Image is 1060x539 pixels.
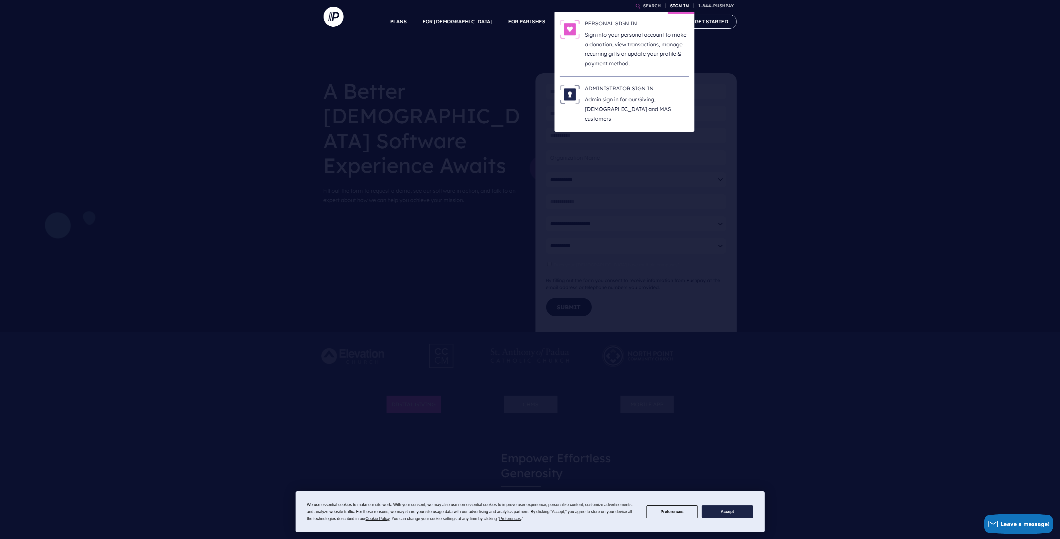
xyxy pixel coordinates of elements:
span: Leave a message! [1001,520,1050,528]
img: PERSONAL SIGN IN - Illustration [560,20,580,39]
h6: PERSONAL SIGN IN [585,20,689,30]
a: SOLUTIONS [561,10,591,33]
button: Leave a message! [984,514,1053,534]
a: PLANS [390,10,407,33]
div: We use essential cookies to make our site work. With your consent, we may also use non-essential ... [307,501,638,522]
a: FOR [DEMOGRAPHIC_DATA] [423,10,493,33]
a: FOR PARISHES [509,10,545,33]
div: Cookie Consent Prompt [296,491,765,532]
span: Cookie Policy [366,516,390,521]
a: PERSONAL SIGN IN - Illustration PERSONAL SIGN IN Sign into your personal account to make a donati... [560,20,689,68]
p: Sign into your personal account to make a donation, view transactions, manage recurring gifts or ... [585,30,689,68]
h6: ADMINISTRATOR SIGN IN [585,85,689,95]
button: Preferences [646,505,698,518]
p: Admin sign in for our Giving, [DEMOGRAPHIC_DATA] and MAS customers [585,95,689,123]
button: Accept [702,505,753,518]
a: EXPLORE [607,10,630,33]
a: ADMINISTRATOR SIGN IN - Illustration ADMINISTRATOR SIGN IN Admin sign in for our Giving, [DEMOGRA... [560,85,689,124]
a: COMPANY [646,10,671,33]
a: GET STARTED [686,15,737,28]
img: ADMINISTRATOR SIGN IN - Illustration [560,85,580,104]
span: Preferences [499,516,521,521]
